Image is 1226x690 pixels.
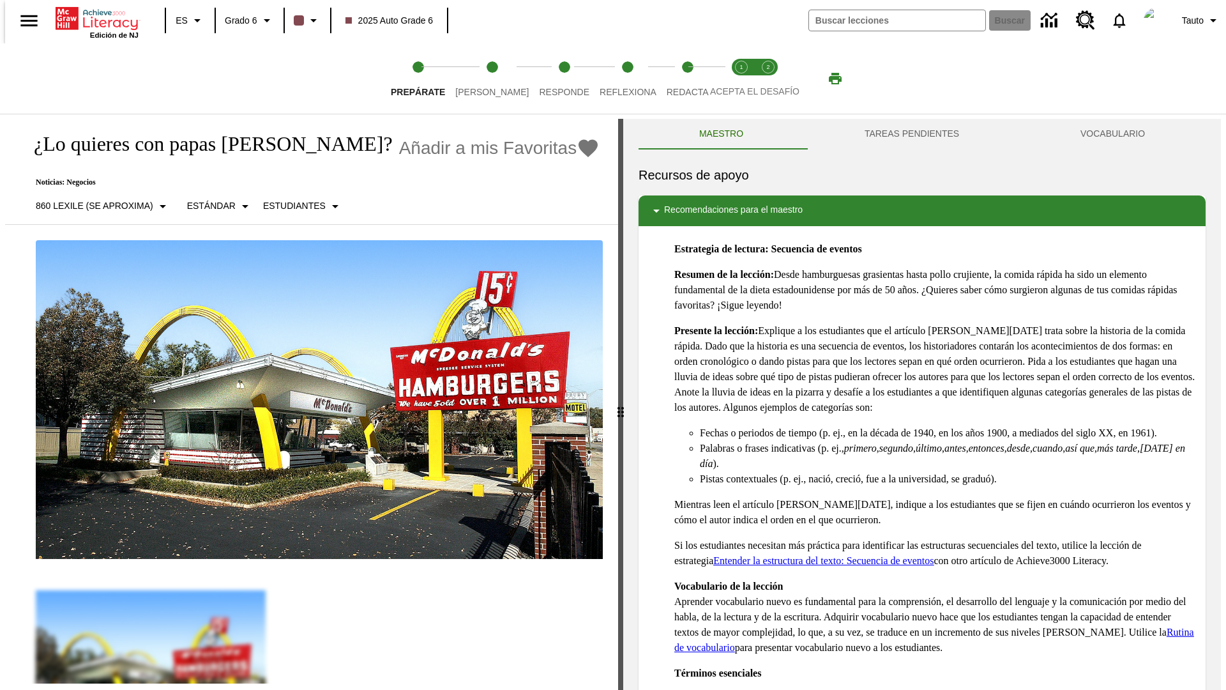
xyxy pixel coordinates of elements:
button: TAREAS PENDIENTES [804,119,1020,149]
button: El color de la clase es café oscuro. Cambiar el color de la clase. [289,9,326,32]
button: Imprimir [815,67,856,90]
em: así que [1065,443,1094,454]
p: Si los estudiantes necesitan más práctica para identificar las estructuras secuenciales del texto... [674,538,1195,569]
button: Maestro [639,119,804,149]
button: Tipo de apoyo, Estándar [182,195,258,218]
button: Escoja un nuevo avatar [1136,4,1177,37]
p: 860 Lexile (Se aproxima) [36,199,153,213]
span: Edición de NJ [90,31,139,39]
button: Seleccione Lexile, 860 Lexile (Se aproxima) [31,195,176,218]
button: Acepta el desafío lee step 1 of 2 [723,43,760,114]
input: Buscar campo [809,10,985,31]
p: Desde hamburguesas grasientas hasta pollo crujiente, la comida rápida ha sido un elemento fundame... [674,267,1195,313]
em: más tarde [1097,443,1137,454]
span: Prepárate [391,87,445,97]
button: Prepárate step 1 of 5 [381,43,455,114]
button: Grado: Grado 6, Elige un grado [220,9,280,32]
span: [PERSON_NAME] [455,87,529,97]
span: Grado 6 [225,14,257,27]
img: Uno de los primeros locales de McDonald's, con el icónico letrero rojo y los arcos amarillos. [36,240,603,560]
button: Reflexiona step 4 of 5 [589,43,667,114]
img: Avatar [1144,8,1169,33]
strong: Resumen de la lección: [674,269,774,280]
button: Redacta step 5 of 5 [656,43,719,114]
em: segundo [879,443,913,454]
a: Centro de información [1033,3,1068,38]
h6: Recursos de apoyo [639,165,1206,185]
span: Reflexiona [600,87,656,97]
button: Añadir a mis Favoritas - ¿Lo quieres con papas fritas? [399,137,600,159]
button: VOCABULARIO [1020,119,1206,149]
button: Perfil/Configuración [1177,9,1226,32]
div: Portada [56,4,139,39]
em: último [916,443,942,454]
a: Notificaciones [1103,4,1136,37]
button: Lee step 2 of 5 [445,43,539,114]
em: entonces [969,443,1004,454]
div: Pulsa la tecla de intro o la barra espaciadora y luego presiona las flechas de derecha e izquierd... [618,119,623,690]
span: Responde [539,87,589,97]
button: Seleccionar estudiante [258,195,348,218]
em: primero [844,443,877,454]
li: Pistas contextuales (p. ej., nació, creció, fue a la universidad, se graduó). [700,471,1195,487]
em: antes [944,443,966,454]
span: 2025 Auto Grade 6 [345,14,434,27]
span: Añadir a mis Favoritas [399,138,577,158]
em: desde [1007,443,1030,454]
button: Abrir el menú lateral [10,2,48,40]
span: ES [176,14,188,27]
div: Instructional Panel Tabs [639,119,1206,149]
a: Entender la estructura del texto: Secuencia de eventos [713,555,934,566]
p: Recomendaciones para el maestro [664,203,803,218]
text: 2 [766,64,769,70]
div: Recomendaciones para el maestro [639,195,1206,226]
p: Mientras leen el artículo [PERSON_NAME][DATE], indique a los estudiantes que se fijen en cuándo o... [674,497,1195,528]
a: Centro de recursos, Se abrirá en una pestaña nueva. [1068,3,1103,38]
strong: Estrategia de lectura: Secuencia de eventos [674,243,862,254]
span: Redacta [667,87,709,97]
h1: ¿Lo quieres con papas [PERSON_NAME]? [20,132,393,156]
em: cuando [1033,443,1063,454]
text: 1 [739,64,743,70]
li: Palabras o frases indicativas (p. ej., , , , , , , , , , ). [700,441,1195,471]
p: Explique a los estudiantes que el artículo [PERSON_NAME][DATE] trata sobre la historia de la comi... [674,323,1195,415]
li: Fechas o periodos de tiempo (p. ej., en la década de 1940, en los años 1900, a mediados del siglo... [700,425,1195,441]
button: Lenguaje: ES, Selecciona un idioma [170,9,211,32]
p: Estándar [187,199,236,213]
div: activity [623,119,1221,690]
p: Estudiantes [263,199,326,213]
strong: Términos esenciales [674,668,761,678]
p: Noticias: Negocios [20,178,600,187]
button: Acepta el desafío contesta step 2 of 2 [750,43,787,114]
button: Responde step 3 of 5 [529,43,600,114]
span: ACEPTA EL DESAFÍO [710,86,799,96]
span: Tauto [1182,14,1204,27]
div: reading [5,119,618,684]
strong: Presente la lección: [674,325,758,336]
p: Aprender vocabulario nuevo es fundamental para la comprensión, el desarrollo del lenguaje y la co... [674,579,1195,655]
strong: Vocabulario de la lección [674,581,783,592]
